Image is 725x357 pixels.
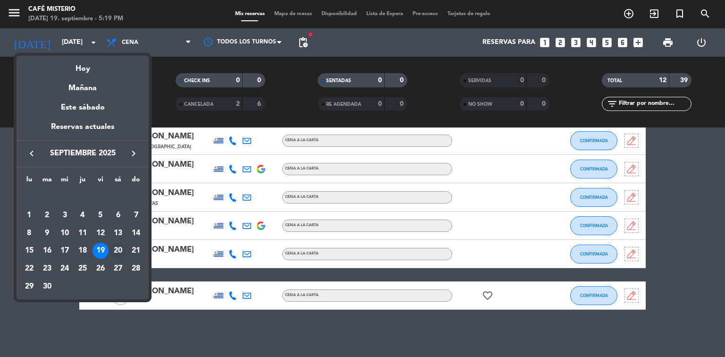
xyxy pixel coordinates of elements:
[38,278,56,296] td: 30 de septiembre de 2025
[92,174,110,189] th: viernes
[92,260,110,278] td: 26 de septiembre de 2025
[57,207,73,223] div: 3
[110,207,126,223] div: 6
[110,242,127,260] td: 20 de septiembre de 2025
[128,261,144,277] div: 28
[38,224,56,242] td: 9 de septiembre de 2025
[38,260,56,278] td: 23 de septiembre de 2025
[127,174,145,189] th: domingo
[20,174,38,189] th: lunes
[21,207,37,223] div: 1
[21,261,37,277] div: 22
[57,225,73,241] div: 10
[21,243,37,259] div: 15
[92,242,110,260] td: 19 de septiembre de 2025
[17,75,149,94] div: Mañana
[39,261,55,277] div: 23
[39,225,55,241] div: 9
[110,225,126,241] div: 13
[110,206,127,224] td: 6 de septiembre de 2025
[38,174,56,189] th: martes
[17,121,149,140] div: Reservas actuales
[93,207,109,223] div: 5
[17,94,149,121] div: Este sábado
[20,224,38,242] td: 8 de septiembre de 2025
[75,225,91,241] div: 11
[127,242,145,260] td: 21 de septiembre de 2025
[26,148,37,159] i: keyboard_arrow_left
[75,243,91,259] div: 18
[75,261,91,277] div: 25
[125,147,142,160] button: keyboard_arrow_right
[93,243,109,259] div: 19
[74,206,92,224] td: 4 de septiembre de 2025
[74,260,92,278] td: 25 de septiembre de 2025
[17,56,149,75] div: Hoy
[20,242,38,260] td: 15 de septiembre de 2025
[57,261,73,277] div: 24
[56,206,74,224] td: 3 de septiembre de 2025
[40,147,125,160] span: septiembre 2025
[127,206,145,224] td: 7 de septiembre de 2025
[38,206,56,224] td: 2 de septiembre de 2025
[110,174,127,189] th: sábado
[127,260,145,278] td: 28 de septiembre de 2025
[110,224,127,242] td: 13 de septiembre de 2025
[20,260,38,278] td: 22 de septiembre de 2025
[110,260,127,278] td: 27 de septiembre de 2025
[56,260,74,278] td: 24 de septiembre de 2025
[39,243,55,259] div: 16
[56,242,74,260] td: 17 de septiembre de 2025
[75,207,91,223] div: 4
[39,279,55,295] div: 30
[20,206,38,224] td: 1 de septiembre de 2025
[74,174,92,189] th: jueves
[57,243,73,259] div: 17
[21,225,37,241] div: 8
[110,243,126,259] div: 20
[92,224,110,242] td: 12 de septiembre de 2025
[23,147,40,160] button: keyboard_arrow_left
[20,278,38,296] td: 29 de septiembre de 2025
[92,206,110,224] td: 5 de septiembre de 2025
[56,174,74,189] th: miércoles
[128,207,144,223] div: 7
[93,225,109,241] div: 12
[74,224,92,242] td: 11 de septiembre de 2025
[128,243,144,259] div: 21
[39,207,55,223] div: 2
[56,224,74,242] td: 10 de septiembre de 2025
[110,261,126,277] div: 27
[127,224,145,242] td: 14 de septiembre de 2025
[20,188,145,206] td: SEP.
[21,279,37,295] div: 29
[93,261,109,277] div: 26
[128,148,139,159] i: keyboard_arrow_right
[38,242,56,260] td: 16 de septiembre de 2025
[74,242,92,260] td: 18 de septiembre de 2025
[128,225,144,241] div: 14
